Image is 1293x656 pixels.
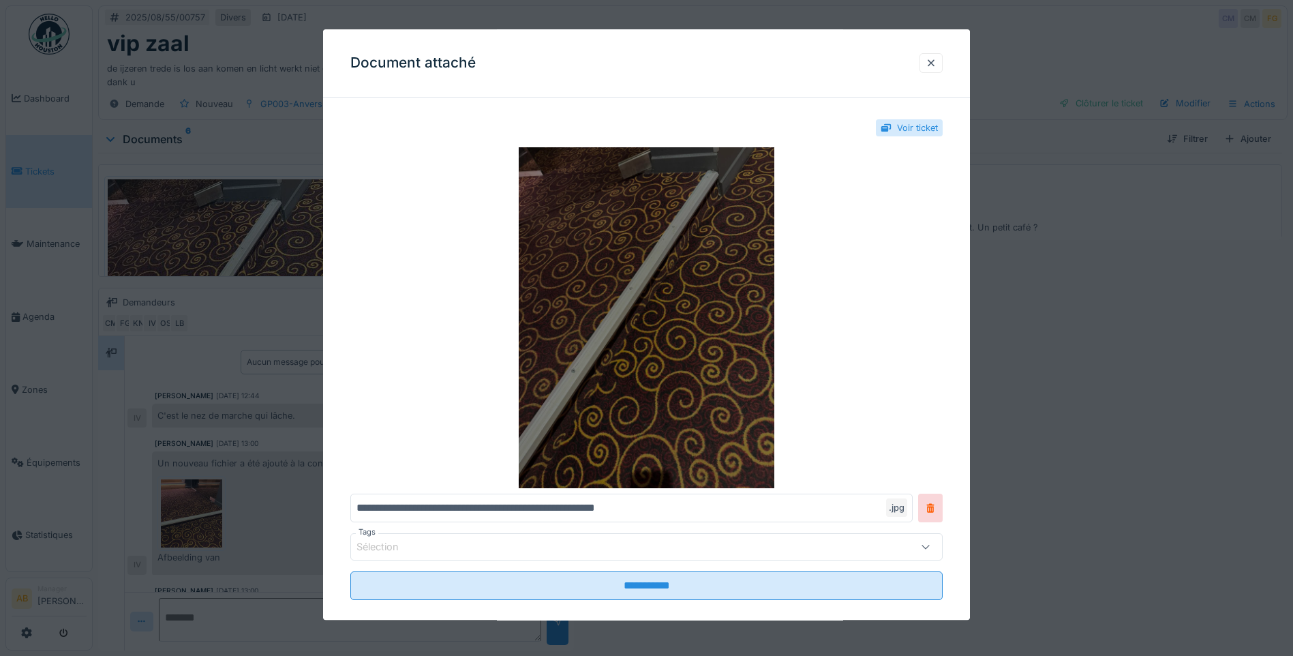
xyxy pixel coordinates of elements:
[886,498,907,517] div: .jpg
[356,526,378,538] label: Tags
[897,121,938,134] div: Voir ticket
[350,55,476,72] h3: Document attaché
[356,540,418,555] div: Sélection
[350,147,943,488] img: e0ffb621-6638-4479-b5d9-77edbdccbb41-Afbeelding%20van%20WhatsApp%20op%202025-08-18%20om%2012.56.3...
